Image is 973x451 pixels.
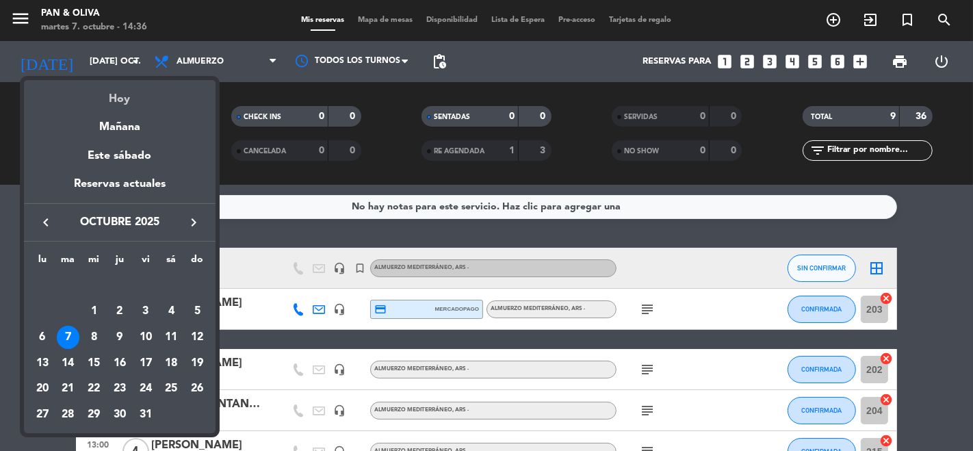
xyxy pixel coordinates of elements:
[38,214,54,231] i: keyboard_arrow_left
[184,324,210,350] td: 12 de octubre de 2025
[55,376,81,402] td: 21 de octubre de 2025
[57,326,80,349] div: 7
[57,352,80,375] div: 14
[159,300,183,323] div: 4
[133,324,159,350] td: 10 de octubre de 2025
[133,402,159,428] td: 31 de octubre de 2025
[81,252,107,273] th: miércoles
[134,326,157,349] div: 10
[133,298,159,324] td: 3 de octubre de 2025
[55,402,81,428] td: 28 de octubre de 2025
[181,214,206,231] button: keyboard_arrow_right
[57,377,80,400] div: 21
[184,350,210,376] td: 19 de octubre de 2025
[108,300,131,323] div: 2
[31,403,54,426] div: 27
[185,377,209,400] div: 26
[55,252,81,273] th: martes
[185,214,202,231] i: keyboard_arrow_right
[185,326,209,349] div: 12
[55,324,81,350] td: 7 de octubre de 2025
[134,377,157,400] div: 24
[133,350,159,376] td: 17 de octubre de 2025
[184,298,210,324] td: 5 de octubre de 2025
[108,403,131,426] div: 30
[55,350,81,376] td: 14 de octubre de 2025
[107,350,133,376] td: 16 de octubre de 2025
[108,352,131,375] div: 16
[134,403,157,426] div: 31
[31,326,54,349] div: 6
[24,108,216,136] div: Mañana
[82,403,105,426] div: 29
[184,252,210,273] th: domingo
[107,324,133,350] td: 9 de octubre de 2025
[81,324,107,350] td: 8 de octubre de 2025
[34,214,58,231] button: keyboard_arrow_left
[82,300,105,323] div: 1
[57,403,80,426] div: 28
[29,402,55,428] td: 27 de octubre de 2025
[133,252,159,273] th: viernes
[24,137,216,175] div: Este sábado
[24,175,216,203] div: Reservas actuales
[158,324,184,350] td: 11 de octubre de 2025
[82,326,105,349] div: 8
[108,326,131,349] div: 9
[107,252,133,273] th: jueves
[134,300,157,323] div: 3
[29,252,55,273] th: lunes
[29,376,55,402] td: 20 de octubre de 2025
[24,80,216,108] div: Hoy
[81,350,107,376] td: 15 de octubre de 2025
[81,376,107,402] td: 22 de octubre de 2025
[185,352,209,375] div: 19
[159,326,183,349] div: 11
[159,377,183,400] div: 25
[158,350,184,376] td: 18 de octubre de 2025
[107,298,133,324] td: 2 de octubre de 2025
[159,352,183,375] div: 18
[108,377,131,400] div: 23
[31,352,54,375] div: 13
[29,324,55,350] td: 6 de octubre de 2025
[29,273,210,299] td: OCT.
[81,402,107,428] td: 29 de octubre de 2025
[134,352,157,375] div: 17
[107,402,133,428] td: 30 de octubre de 2025
[29,350,55,376] td: 13 de octubre de 2025
[82,377,105,400] div: 22
[184,376,210,402] td: 26 de octubre de 2025
[158,376,184,402] td: 25 de octubre de 2025
[81,298,107,324] td: 1 de octubre de 2025
[133,376,159,402] td: 24 de octubre de 2025
[31,377,54,400] div: 20
[158,252,184,273] th: sábado
[107,376,133,402] td: 23 de octubre de 2025
[185,300,209,323] div: 5
[82,352,105,375] div: 15
[158,298,184,324] td: 4 de octubre de 2025
[58,214,181,231] span: octubre 2025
